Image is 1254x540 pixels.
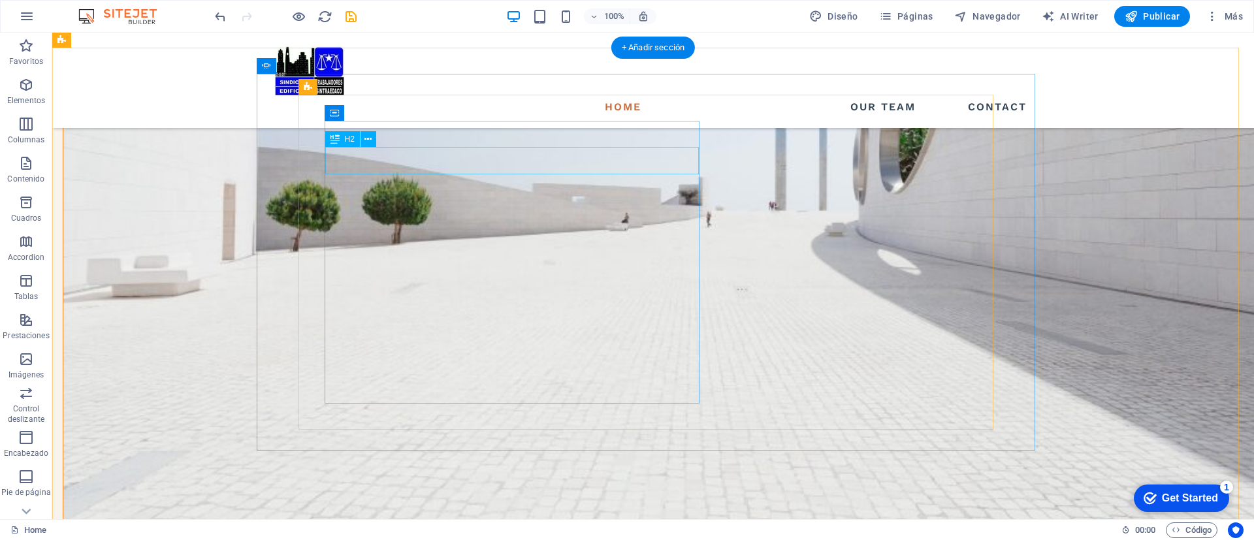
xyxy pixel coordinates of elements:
p: Encabezado [4,448,48,458]
p: Pie de página [1,487,50,498]
button: Más [1200,6,1248,27]
p: Contenido [7,174,44,184]
p: Columnas [8,135,45,145]
button: Usercentrics [1228,522,1244,538]
i: Guardar (Ctrl+S) [344,9,359,24]
button: Código [1166,522,1217,538]
button: Páginas [874,6,939,27]
h6: 100% [603,8,624,24]
p: Imágenes [8,370,44,380]
p: Cuadros [11,213,42,223]
span: Más [1206,10,1243,23]
span: AI Writer [1042,10,1099,23]
p: Prestaciones [3,330,49,341]
div: Get Started 1 items remaining, 80% complete [10,7,106,34]
i: Volver a cargar página [317,9,332,24]
span: : [1144,525,1146,535]
p: Favoritos [9,56,43,67]
i: Deshacer: Editar cabecera (Ctrl+Z) [213,9,228,24]
span: Código [1172,522,1212,538]
span: Navegador [954,10,1021,23]
a: Haz clic para cancelar la selección y doble clic para abrir páginas [10,522,46,538]
button: save [343,8,359,24]
span: H2 [345,135,355,143]
div: + Añadir sección [611,37,695,59]
button: Publicar [1114,6,1191,27]
button: undo [212,8,228,24]
h6: Tiempo de la sesión [1121,522,1156,538]
button: Navegador [949,6,1026,27]
i: Al redimensionar, ajustar el nivel de zoom automáticamente para ajustarse al dispositivo elegido. [637,10,649,22]
p: Elementos [7,95,45,106]
span: Diseño [809,10,858,23]
p: Tablas [14,291,39,302]
button: 100% [584,8,630,24]
p: Accordion [8,252,44,262]
button: AI Writer [1037,6,1104,27]
div: Diseño (Ctrl+Alt+Y) [804,6,863,27]
button: Diseño [804,6,863,27]
button: reload [317,8,332,24]
span: 00 00 [1135,522,1155,538]
span: Páginas [879,10,933,23]
div: 1 [97,3,110,16]
button: Haz clic para salir del modo de previsualización y seguir editando [291,8,306,24]
div: Get Started [39,14,95,26]
img: Editor Logo [75,8,173,24]
span: Publicar [1125,10,1180,23]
